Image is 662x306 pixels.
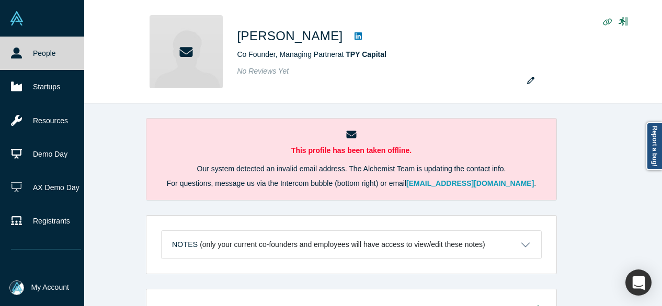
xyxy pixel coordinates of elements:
span: My Account [31,282,69,293]
button: Notes (only your current co-founders and employees will have access to view/edit these notes) [162,231,541,258]
img: Mia Scott's Account [9,280,24,295]
p: (only your current co-founders and employees will have access to view/edit these notes) [200,240,485,249]
p: For questions, message us via the Intercom bubble (bottom right) or email . [161,178,542,189]
h1: [PERSON_NAME] [237,27,343,45]
button: My Account [9,280,69,295]
p: This profile has been taken offline. [161,145,542,156]
p: Our system detected an invalid email address. The Alchemist Team is updating the contact info. [161,163,542,174]
img: Alchemist Vault Logo [9,11,24,26]
a: Report a bug! [646,122,662,170]
span: Co Founder, Managing Partner at [237,50,386,58]
a: TPY Capital [346,50,386,58]
a: [EMAIL_ADDRESS][DOMAIN_NAME] [406,179,534,187]
h3: Notes [172,239,198,250]
span: No Reviews Yet [237,67,289,75]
